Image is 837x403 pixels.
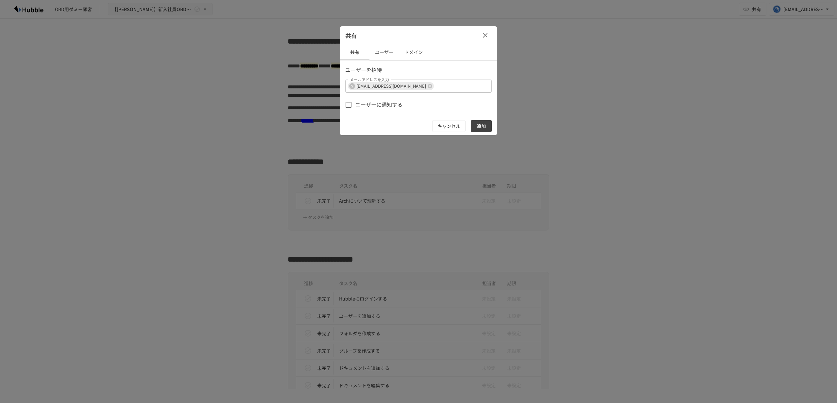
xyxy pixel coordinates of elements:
button: 追加 [471,120,492,132]
div: S[EMAIL_ADDRESS][DOMAIN_NAME] [348,82,434,90]
div: S [349,83,355,89]
button: ユーザー [369,45,399,60]
div: 共有 [340,26,497,45]
span: ユーザーに通知する [355,101,402,109]
button: キャンセル [432,120,466,132]
span: [EMAIL_ADDRESS][DOMAIN_NAME] [354,82,429,90]
p: ユーザーを招待 [345,66,492,74]
label: メールアドレスを入力 [350,77,389,82]
button: ドメイン [399,45,428,60]
button: 共有 [340,45,369,60]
